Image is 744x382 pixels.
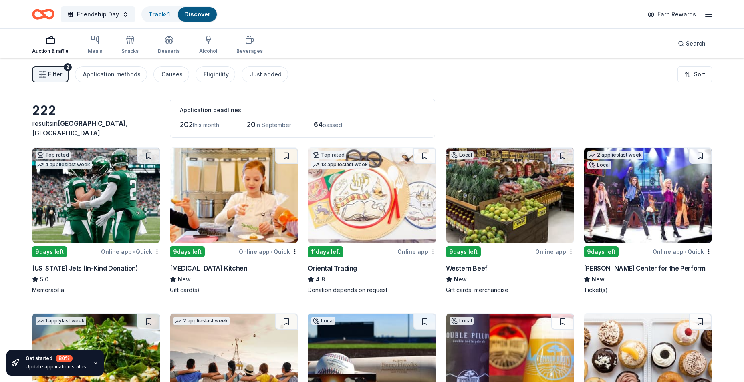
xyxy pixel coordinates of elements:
[88,32,102,58] button: Meals
[170,286,298,294] div: Gift card(s)
[446,263,488,273] div: Western Beef
[308,148,436,243] img: Image for Oriental Trading
[133,249,135,255] span: •
[247,120,256,129] span: 20
[101,247,160,257] div: Online app Quick
[196,66,235,82] button: Eligibility
[584,148,712,243] img: Image for Tilles Center for the Performing Arts
[32,5,54,24] a: Home
[48,70,62,79] span: Filter
[450,317,474,325] div: Local
[323,121,342,128] span: passed
[170,246,205,257] div: 9 days left
[153,66,189,82] button: Causes
[193,121,219,128] span: this month
[450,151,474,159] div: Local
[256,121,291,128] span: in September
[236,48,263,54] div: Beverages
[121,48,139,54] div: Snacks
[64,63,72,71] div: 2
[686,39,706,48] span: Search
[308,147,436,294] a: Image for Oriental TradingTop rated13 applieslast week11days leftOnline appOriental Trading4.8Don...
[83,70,141,79] div: Application methods
[180,120,193,129] span: 202
[170,147,298,294] a: Image for Taste Buds Kitchen9days leftOnline app•Quick[MEDICAL_DATA] KitchenNewGift card(s)
[75,66,147,82] button: Application methods
[643,7,701,22] a: Earn Rewards
[271,249,272,255] span: •
[170,263,247,273] div: [MEDICAL_DATA] Kitchen
[535,247,574,257] div: Online app
[446,286,574,294] div: Gift cards, merchandise
[32,119,128,137] span: in
[311,151,346,159] div: Top rated
[239,247,298,257] div: Online app Quick
[61,6,135,22] button: Friendship Day
[158,48,180,54] div: Desserts
[308,286,436,294] div: Donation depends on request
[584,263,712,273] div: [PERSON_NAME] Center for the Performing Arts
[173,317,230,325] div: 2 applies last week
[242,66,288,82] button: Just added
[88,48,102,54] div: Meals
[32,246,67,257] div: 9 days left
[685,249,686,255] span: •
[36,317,86,325] div: 1 apply last week
[32,263,138,273] div: [US_STATE] Jets (In-Kind Donation)
[204,70,229,79] div: Eligibility
[141,6,218,22] button: Track· 1Discover
[587,161,611,169] div: Local
[311,161,369,169] div: 13 applies last week
[32,147,160,294] a: Image for New York Jets (In-Kind Donation)Top rated4 applieslast week9days leftOnline app•Quick[U...
[250,70,282,79] div: Just added
[454,275,467,284] span: New
[584,286,712,294] div: Ticket(s)
[446,148,574,243] img: Image for Western Beef
[199,32,217,58] button: Alcohol
[161,70,183,79] div: Causes
[316,275,325,284] span: 4.8
[199,48,217,54] div: Alcohol
[311,317,335,325] div: Local
[170,148,298,243] img: Image for Taste Buds Kitchen
[184,11,210,18] a: Discover
[397,247,436,257] div: Online app
[121,32,139,58] button: Snacks
[677,66,712,82] button: Sort
[149,11,170,18] a: Track· 1
[36,161,92,169] div: 4 applies last week
[158,32,180,58] button: Desserts
[236,32,263,58] button: Beverages
[308,246,343,257] div: 11 days left
[26,355,86,362] div: Get started
[32,103,160,119] div: 222
[446,147,574,294] a: Image for Western BeefLocal9days leftOnline appWestern BeefNewGift cards, merchandise
[694,70,705,79] span: Sort
[671,36,712,52] button: Search
[32,119,160,138] div: results
[584,147,712,294] a: Image for Tilles Center for the Performing Arts2 applieslast weekLocal9days leftOnline app•Quick[...
[592,275,605,284] span: New
[308,263,357,273] div: Oriental Trading
[36,151,71,159] div: Top rated
[32,148,160,243] img: Image for New York Jets (In-Kind Donation)
[180,105,425,115] div: Application deadlines
[584,246,619,257] div: 9 days left
[446,246,481,257] div: 9 days left
[77,10,119,19] span: Friendship Day
[587,151,643,159] div: 2 applies last week
[32,48,69,54] div: Auction & raffle
[314,120,323,129] span: 64
[178,275,191,284] span: New
[26,364,86,370] div: Update application status
[32,286,160,294] div: Memorabilia
[32,119,128,137] span: [GEOGRAPHIC_DATA], [GEOGRAPHIC_DATA]
[56,355,73,362] div: 80 %
[32,32,69,58] button: Auction & raffle
[32,66,69,82] button: Filter2
[653,247,712,257] div: Online app Quick
[40,275,48,284] span: 5.0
